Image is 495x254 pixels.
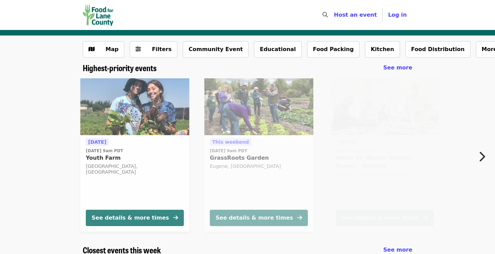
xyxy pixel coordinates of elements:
[89,46,95,52] i: map icon
[83,41,124,58] button: Show map view
[388,12,407,18] span: Log in
[83,62,157,74] span: Highest-priority events
[383,247,412,253] span: See more
[330,78,439,232] a: See details for "Meals on Wheels Kitchen Server - October"
[365,41,400,58] button: Kitchen
[173,215,178,221] i: arrow-right icon
[210,148,247,154] time: [DATE] 9am PDT
[383,64,412,72] a: See more
[88,139,106,145] span: [DATE]
[405,41,470,58] button: Food Distribution
[152,46,172,52] span: Filters
[473,147,495,166] button: Next item
[77,63,418,73] div: Highest-priority events
[423,215,428,221] i: arrow-right icon
[86,148,123,154] time: [DATE] 9am PDT
[86,163,184,175] div: [GEOGRAPHIC_DATA], [GEOGRAPHIC_DATA]
[215,214,293,222] div: See details & more times
[341,214,419,222] div: See details & more times
[106,46,118,52] span: Map
[210,154,308,162] span: GrassRoots Garden
[336,172,434,177] div: Eugene, [GEOGRAPHIC_DATA]
[83,4,113,26] img: Food for Lane County - Home
[212,139,249,145] span: This weekend
[478,150,485,163] i: chevron-right icon
[130,41,177,58] button: Filters (0 selected)
[383,8,412,22] button: Log in
[383,246,412,254] a: See more
[80,78,189,136] img: Youth Farm organized by Food for Lane County
[336,148,373,154] time: [DATE] 8am PDT
[92,214,169,222] div: See details & more times
[210,210,308,226] button: See details & more times
[86,154,184,162] span: Youth Farm
[336,210,434,226] button: See details & more times
[334,12,377,18] a: Host an event
[330,78,439,136] img: Meals on Wheels Kitchen Server - October organized by Food for Lane County
[204,78,313,136] img: GrassRoots Garden organized by Food for Lane County
[135,46,141,52] i: sliders-h icon
[322,12,328,18] i: search icon
[332,7,337,23] input: Search
[338,139,356,145] span: [DATE]
[336,154,434,170] span: Meals on Wheels Kitchen Server - October
[86,210,184,226] button: See details & more times
[210,163,308,169] div: Eugene, [GEOGRAPHIC_DATA]
[183,41,249,58] button: Community Event
[297,215,302,221] i: arrow-right icon
[83,63,157,73] a: Highest-priority events
[383,64,412,71] span: See more
[254,41,302,58] button: Educational
[307,41,360,58] button: Food Packing
[204,78,313,232] a: See details for "GrassRoots Garden"
[80,78,189,232] a: See details for "Youth Farm"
